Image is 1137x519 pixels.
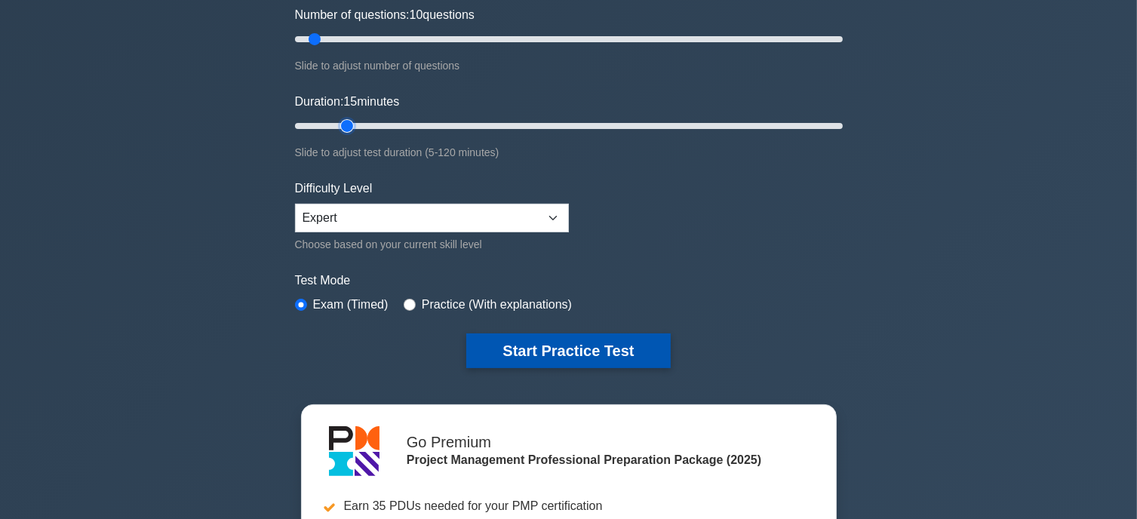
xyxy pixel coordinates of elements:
label: Test Mode [295,272,843,290]
label: Duration: minutes [295,93,400,111]
label: Exam (Timed) [313,296,389,314]
label: Number of questions: questions [295,6,475,24]
label: Practice (With explanations) [422,296,572,314]
div: Choose based on your current skill level [295,235,569,253]
label: Difficulty Level [295,180,373,198]
div: Slide to adjust number of questions [295,57,843,75]
span: 15 [343,95,357,108]
span: 10 [410,8,423,21]
button: Start Practice Test [466,333,670,368]
div: Slide to adjust test duration (5-120 minutes) [295,143,843,161]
